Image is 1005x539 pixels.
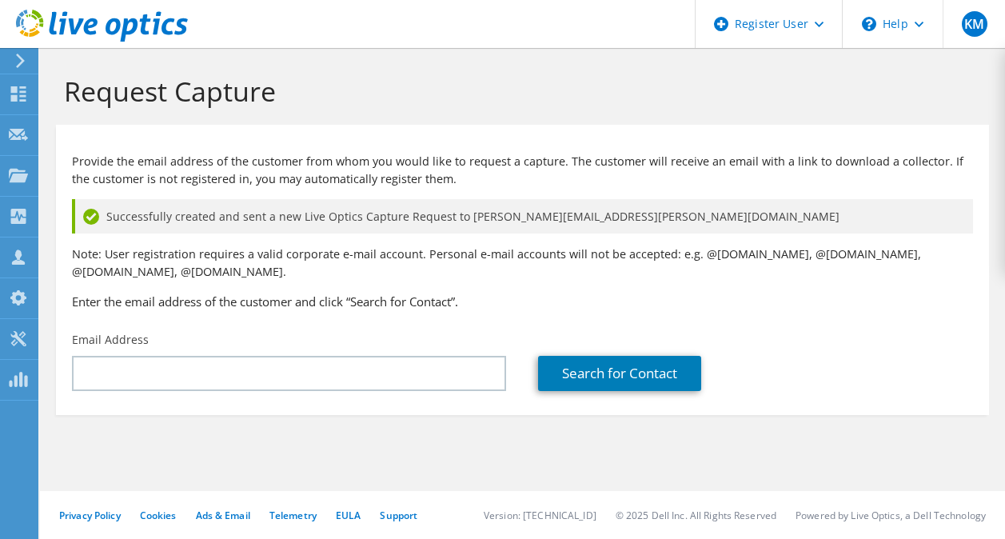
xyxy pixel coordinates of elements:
[106,208,839,226] span: Successfully created and sent a new Live Optics Capture Request to [PERSON_NAME][EMAIL_ADDRESS][P...
[196,509,250,522] a: Ads & Email
[796,509,986,522] li: Powered by Live Optics, a Dell Technology
[336,509,361,522] a: EULA
[616,509,776,522] li: © 2025 Dell Inc. All Rights Reserved
[140,509,177,522] a: Cookies
[538,356,701,391] a: Search for Contact
[59,509,121,522] a: Privacy Policy
[862,17,876,31] svg: \n
[72,246,973,281] p: Note: User registration requires a valid corporate e-mail account. Personal e-mail accounts will ...
[72,293,973,310] h3: Enter the email address of the customer and click “Search for Contact”.
[72,153,973,188] p: Provide the email address of the customer from whom you would like to request a capture. The cust...
[72,332,149,348] label: Email Address
[269,509,317,522] a: Telemetry
[64,74,973,108] h1: Request Capture
[484,509,596,522] li: Version: [TECHNICAL_ID]
[962,11,987,37] span: KM
[380,509,417,522] a: Support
